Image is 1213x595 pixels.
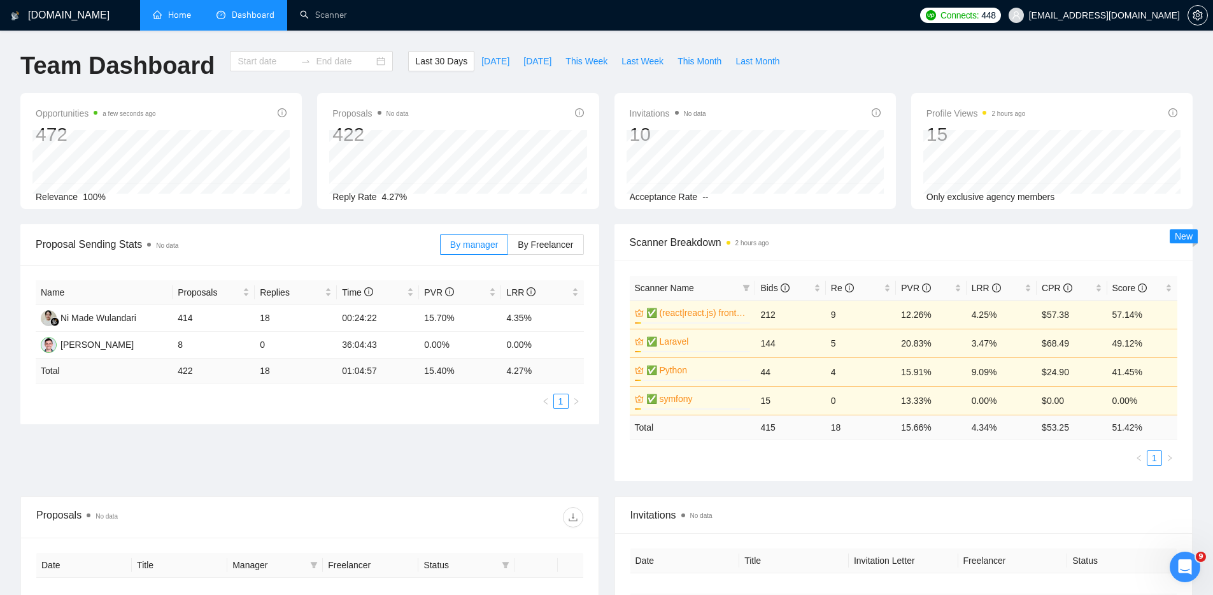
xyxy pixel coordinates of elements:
span: filter [502,561,509,569]
td: 20.83% [896,329,966,357]
span: info-circle [364,287,373,296]
th: Name [36,280,173,305]
span: -- [702,192,708,202]
span: 448 [981,8,995,22]
span: By manager [450,240,498,250]
span: Last Week [621,54,663,68]
img: logo [11,6,20,26]
td: $57.38 [1037,300,1107,329]
td: $ 53.25 [1037,415,1107,440]
img: EP [41,337,57,353]
td: 18 [255,305,337,332]
span: Last 30 Days [415,54,467,68]
li: Next Page [569,394,584,409]
td: 9 [826,300,896,329]
time: a few seconds ago [103,110,155,117]
button: Last Month [728,51,786,71]
td: 0.00% [1107,386,1177,415]
span: crown [635,394,644,403]
div: [PERSON_NAME] [60,338,134,352]
th: Manager [227,553,323,578]
td: 422 [173,359,255,384]
span: Reply Rate [332,192,376,202]
span: left [542,398,550,405]
span: Proposals [178,285,240,299]
iframe: Intercom live chat [1170,552,1200,582]
td: 01:04:57 [337,359,419,384]
span: LRR [972,283,1001,293]
li: Previous Page [1131,450,1147,466]
td: 5 [826,329,896,357]
span: Connects: [940,8,979,22]
span: New [1175,231,1193,241]
button: [DATE] [474,51,516,71]
a: NMNi Made Wulandari [41,312,136,322]
span: Replies [260,285,322,299]
th: Status [1067,548,1177,573]
th: Proposals [173,280,255,305]
th: Freelancer [323,553,418,578]
td: 18 [826,415,896,440]
span: Score [1112,283,1147,293]
li: 1 [1147,450,1162,466]
div: 10 [630,122,706,147]
th: Date [630,548,740,573]
span: Opportunities [36,106,156,121]
a: 1 [1147,451,1161,465]
a: ✅ (react|react.js) frontend [646,306,748,320]
td: 15.70% [419,305,501,332]
td: 9.09% [967,357,1037,386]
span: crown [635,308,644,317]
span: Re [831,283,854,293]
span: 😃 [151,388,169,413]
span: PVR [424,287,454,297]
span: Only exclusive agency members [926,192,1055,202]
span: info-circle [1168,108,1177,117]
a: EP[PERSON_NAME] [41,339,134,349]
td: 4 [826,357,896,386]
input: Start date [238,54,295,68]
span: crown [635,337,644,346]
a: 1 [554,394,568,408]
span: info-circle [992,283,1001,292]
td: 51.42 % [1107,415,1177,440]
span: user [1012,11,1021,20]
button: left [1131,450,1147,466]
li: Next Page [1162,450,1177,466]
span: Last Month [735,54,779,68]
span: No data [684,110,706,117]
img: gigradar-bm.png [50,317,59,326]
li: Previous Page [538,394,553,409]
td: 0.00% [967,386,1037,415]
td: 36:04:43 [337,332,419,359]
span: Proposal Sending Stats [36,236,440,252]
span: Proposals [332,106,408,121]
td: $68.49 [1037,329,1107,357]
span: No data [387,110,409,117]
span: dashboard [216,10,225,19]
a: ✅ Laravel [646,334,748,348]
td: 414 [173,305,255,332]
span: [DATE] [481,54,509,68]
td: 0 [255,332,337,359]
span: Time [342,287,372,297]
span: 😞 [85,388,103,413]
th: Title [739,548,849,573]
button: Last Week [614,51,670,71]
img: upwork-logo.png [926,10,936,20]
img: NM [41,310,57,326]
span: swap-right [301,56,311,66]
td: 144 [755,329,825,357]
span: info-circle [445,287,454,296]
span: PVR [901,283,931,293]
span: Invitations [630,106,706,121]
span: setting [1188,10,1207,20]
span: Profile Views [926,106,1026,121]
button: Last 30 Days [408,51,474,71]
td: 41.45% [1107,357,1177,386]
span: No data [96,513,118,520]
span: info-circle [575,108,584,117]
span: Scanner Name [635,283,694,293]
span: info-circle [1063,283,1072,292]
span: neutral face reaction [111,388,144,413]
